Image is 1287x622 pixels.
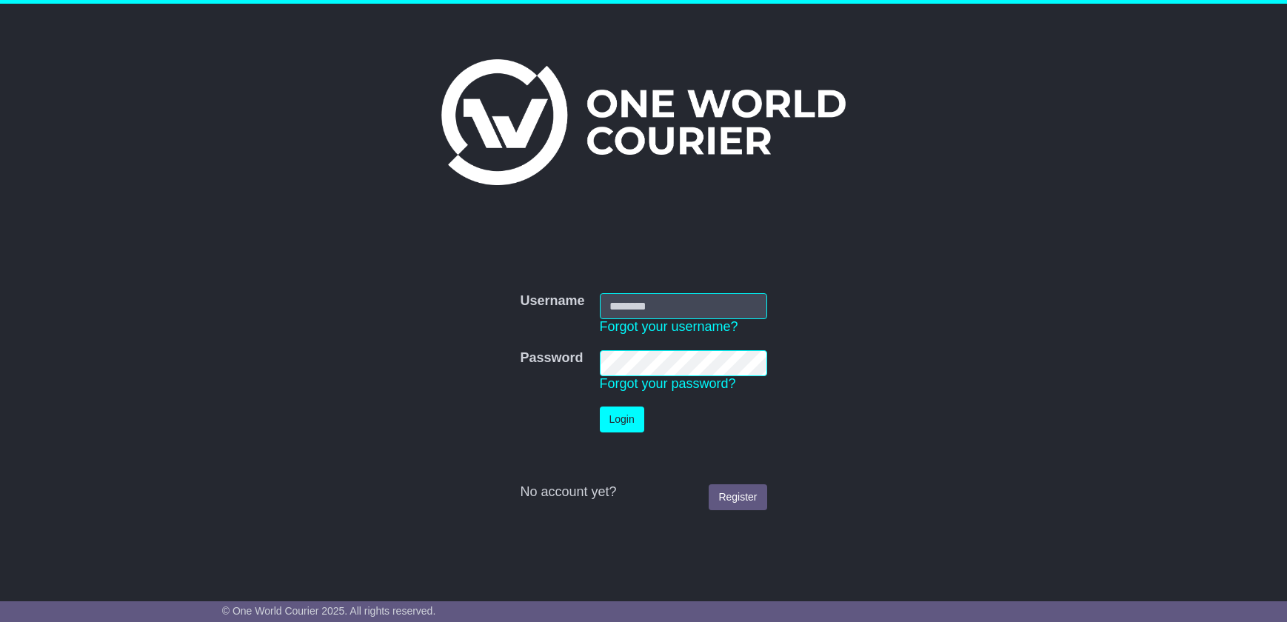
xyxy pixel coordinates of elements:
[709,484,766,510] a: Register
[520,293,584,310] label: Username
[600,376,736,391] a: Forgot your password?
[600,407,644,432] button: Login
[441,59,846,185] img: One World
[222,605,436,617] span: © One World Courier 2025. All rights reserved.
[520,484,766,501] div: No account yet?
[520,350,583,367] label: Password
[600,319,738,334] a: Forgot your username?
